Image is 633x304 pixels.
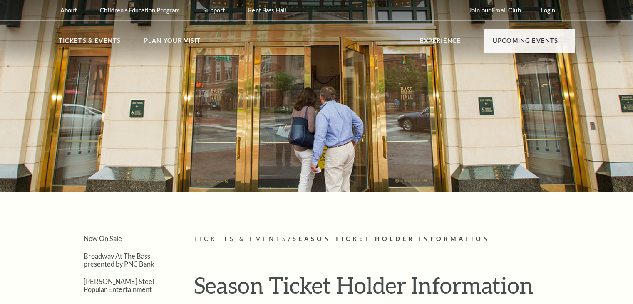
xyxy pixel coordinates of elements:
[493,36,559,51] p: Upcoming Events
[203,7,225,14] p: Support
[84,252,154,268] a: Broadway At The Bass presented by PNC Bank
[84,277,154,293] a: [PERSON_NAME] Steel Popular Entertainment
[144,36,201,51] p: Plan Your Visit
[84,234,122,242] a: Now On Sale
[248,7,286,14] p: Rent Bass Hall
[420,36,462,51] p: Experience
[194,234,575,244] p: /
[100,7,180,14] p: Children's Education Program
[293,235,490,242] span: Season Ticket Holder Information
[194,235,288,242] span: Tickets & Events
[60,7,77,14] p: About
[59,36,121,51] p: Tickets & Events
